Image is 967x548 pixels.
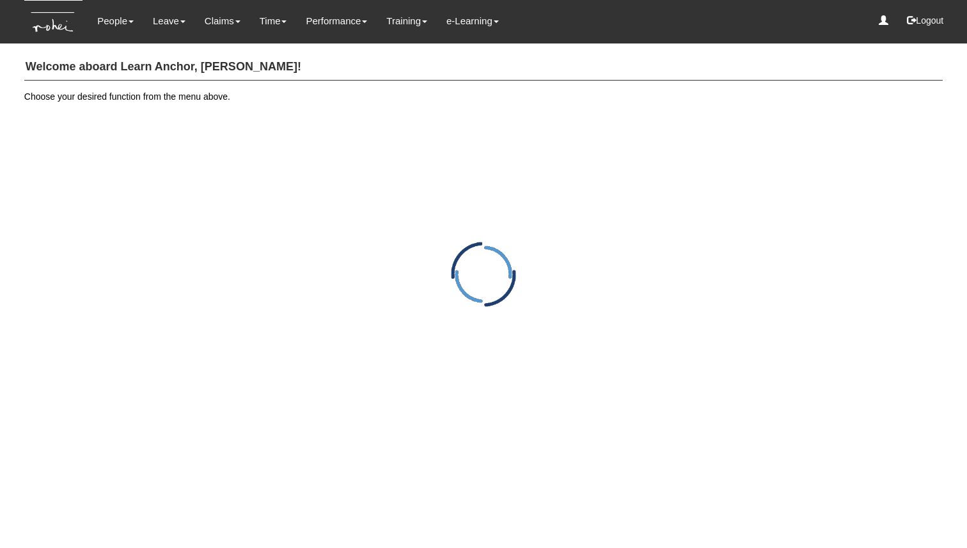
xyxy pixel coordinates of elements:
[24,54,943,81] h4: Welcome aboard Learn Anchor, [PERSON_NAME]!
[24,90,943,103] p: Choose your desired function from the menu above.
[97,6,134,36] a: People
[24,1,83,43] img: KTs7HI1dOZG7tu7pUkOpGGQAiEQAiEQAj0IhBB1wtXDg6BEAiBEAiBEAiB4RGIoBtemSRFIRACIRACIRACIdCLQARdL1w5OAR...
[898,5,952,36] button: Logout
[260,6,287,36] a: Time
[306,6,367,36] a: Performance
[153,6,185,36] a: Leave
[205,6,240,36] a: Claims
[446,6,499,36] a: e-Learning
[386,6,427,36] a: Training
